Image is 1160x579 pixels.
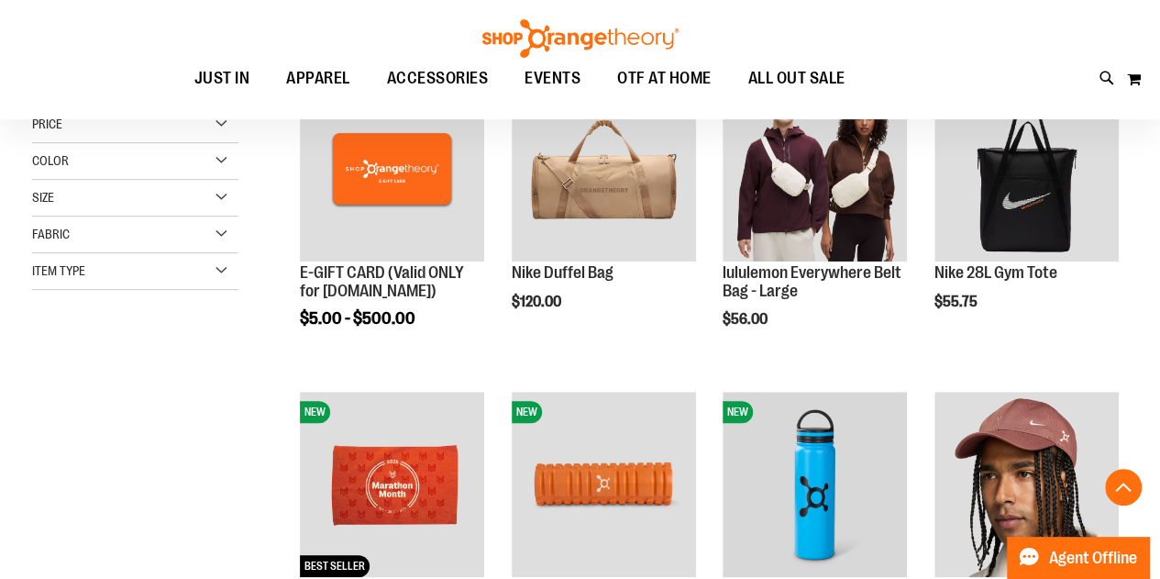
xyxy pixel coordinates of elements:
span: NEW [723,401,753,423]
span: $5.00 - $500.00 [300,309,415,328]
span: JUST IN [194,58,250,99]
span: $55.75 [934,294,980,310]
img: lululemon Everywhere Belt Bag - Large [723,76,907,261]
div: product [503,67,705,356]
img: 2025 Marathon Sports Towel [300,392,484,576]
span: $120.00 [512,294,564,310]
a: lululemon Everywhere Belt Bag - Large [723,263,901,300]
span: Fabric [32,227,70,241]
a: Nike 28L Gym Tote [934,263,1057,282]
span: Size [32,190,54,205]
a: 2025 Marathon Sports TowelNEWBEST SELLER [300,392,484,579]
span: ACCESSORIES [387,58,489,99]
span: BEST SELLER [300,555,370,577]
a: Nike Duffel Bag [512,263,613,282]
a: Nike 28L Gym ToteNEW [934,76,1119,263]
span: $56.00 [723,311,770,328]
span: NEW [512,401,542,423]
span: OTF AT HOME [617,58,712,99]
span: ALL OUT SALE [748,58,845,99]
img: 24 oz. Vacuum Insulated Bottle [723,392,907,576]
span: EVENTS [525,58,580,99]
img: Nike Duffel Bag [512,76,696,261]
a: E-GIFT CARD (Valid ONLY for ShopOrangetheory.com)NEW [300,76,484,263]
img: Nike Unstructured Curved Bill Cap [934,392,1119,576]
img: Foam Roller [512,392,696,576]
a: E-GIFT CARD (Valid ONLY for [DOMAIN_NAME]) [300,263,464,300]
div: product [925,67,1128,356]
img: E-GIFT CARD (Valid ONLY for ShopOrangetheory.com) [300,76,484,261]
span: NEW [300,401,330,423]
span: Agent Offline [1049,550,1137,567]
a: lululemon Everywhere Belt Bag - LargeNEW [723,76,907,263]
div: product [713,67,916,374]
a: 24 oz. Vacuum Insulated BottleNEW [723,392,907,579]
a: Nike Unstructured Curved Bill Cap [934,392,1119,579]
img: Nike 28L Gym Tote [934,76,1119,261]
a: Foam RollerNEW [512,392,696,579]
span: Price [32,117,62,131]
span: Color [32,153,69,168]
button: Agent Offline [1007,537,1149,579]
button: Back To Top [1105,469,1142,506]
img: Shop Orangetheory [480,19,681,58]
span: Item Type [32,263,85,278]
div: product [291,67,493,374]
a: Nike Duffel BagNEW [512,76,696,263]
span: APPAREL [286,58,350,99]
